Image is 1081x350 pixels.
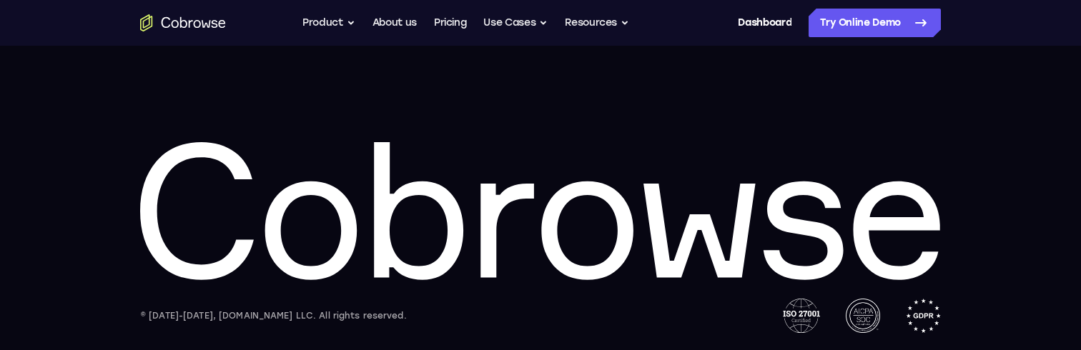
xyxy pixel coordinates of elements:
button: Resources [565,9,629,37]
button: Use Cases [483,9,548,37]
img: AICPA SOC [846,299,880,333]
button: Product [302,9,355,37]
a: About us [372,9,417,37]
a: Try Online Demo [809,9,941,37]
a: Dashboard [738,9,791,37]
img: ISO [783,299,820,333]
img: GDPR [906,299,941,333]
a: Pricing [434,9,467,37]
a: Go to the home page [140,14,226,31]
div: © [DATE]-[DATE], [DOMAIN_NAME] LLC. All rights reserved. [140,309,407,323]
